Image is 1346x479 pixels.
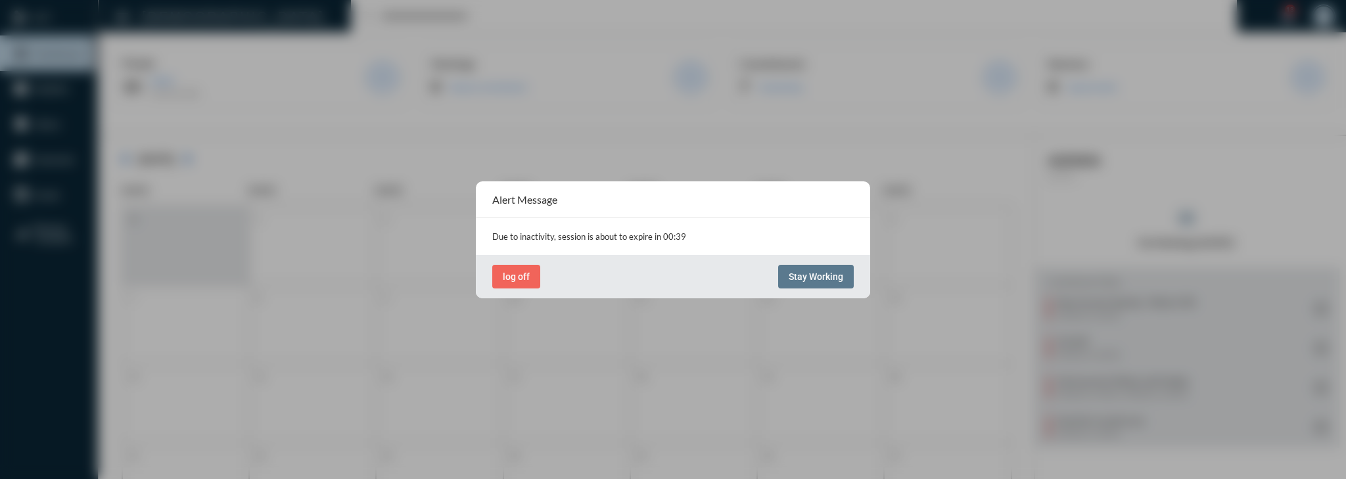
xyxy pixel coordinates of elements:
p: Due to inactivity, session is about to expire in 00:39 [492,231,854,242]
button: Stay Working [778,265,854,288]
span: Stay Working [789,271,843,282]
h2: Alert Message [492,193,557,206]
span: log off [503,271,530,282]
button: log off [492,265,540,288]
